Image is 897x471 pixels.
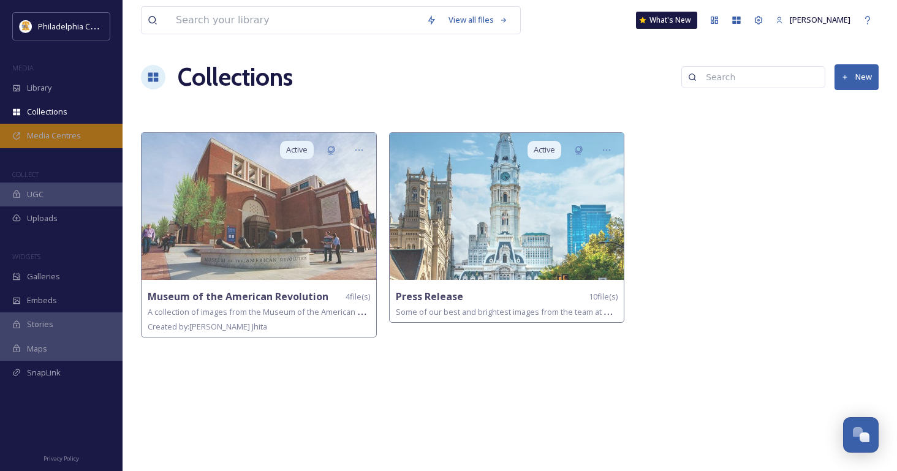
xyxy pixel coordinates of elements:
img: download.jpeg [20,20,32,32]
input: Search your library [170,7,420,34]
span: Embeds [27,295,57,306]
span: A collection of images from the Museum of the American Revolution. [148,306,398,317]
span: Active [534,144,555,156]
strong: Museum of the American Revolution [148,290,328,303]
button: New [835,64,879,89]
span: WIDGETS [12,252,40,261]
span: [PERSON_NAME] [790,14,850,25]
span: Collections [27,106,67,118]
input: Search [700,65,819,89]
a: [PERSON_NAME] [770,8,857,32]
span: 10 file(s) [589,291,618,303]
span: Library [27,82,51,94]
span: SnapLink [27,367,61,379]
span: COLLECT [12,170,39,179]
a: What's New [636,12,697,29]
span: Created by: [PERSON_NAME] Jhita [148,321,267,332]
strong: Press Release [396,290,463,303]
span: Philadelphia Convention & Visitors Bureau [38,20,193,32]
img: 7a2b044f-c3b5-482f-99eb-b3a8907ed1a0.jpg [142,133,376,280]
span: Media Centres [27,130,81,141]
span: MEDIA [12,63,34,72]
img: 05e39393-4a7a-4a6e-bf21-b23038c83524.jpg [390,133,624,280]
span: Galleries [27,271,60,282]
span: Maps [27,343,47,355]
a: Collections [178,59,293,96]
span: UGC [27,189,44,200]
span: Privacy Policy [44,454,79,462]
a: Privacy Policy [44,450,79,465]
span: Stories [27,318,53,330]
a: View all files [442,8,514,32]
button: Open Chat [843,417,879,453]
span: Some of our best and brightest images from the team at Philadelphia Convention & Visitors Bureau [396,306,759,317]
span: Uploads [27,213,58,224]
span: Active [286,144,308,156]
span: 4 file(s) [346,291,370,303]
